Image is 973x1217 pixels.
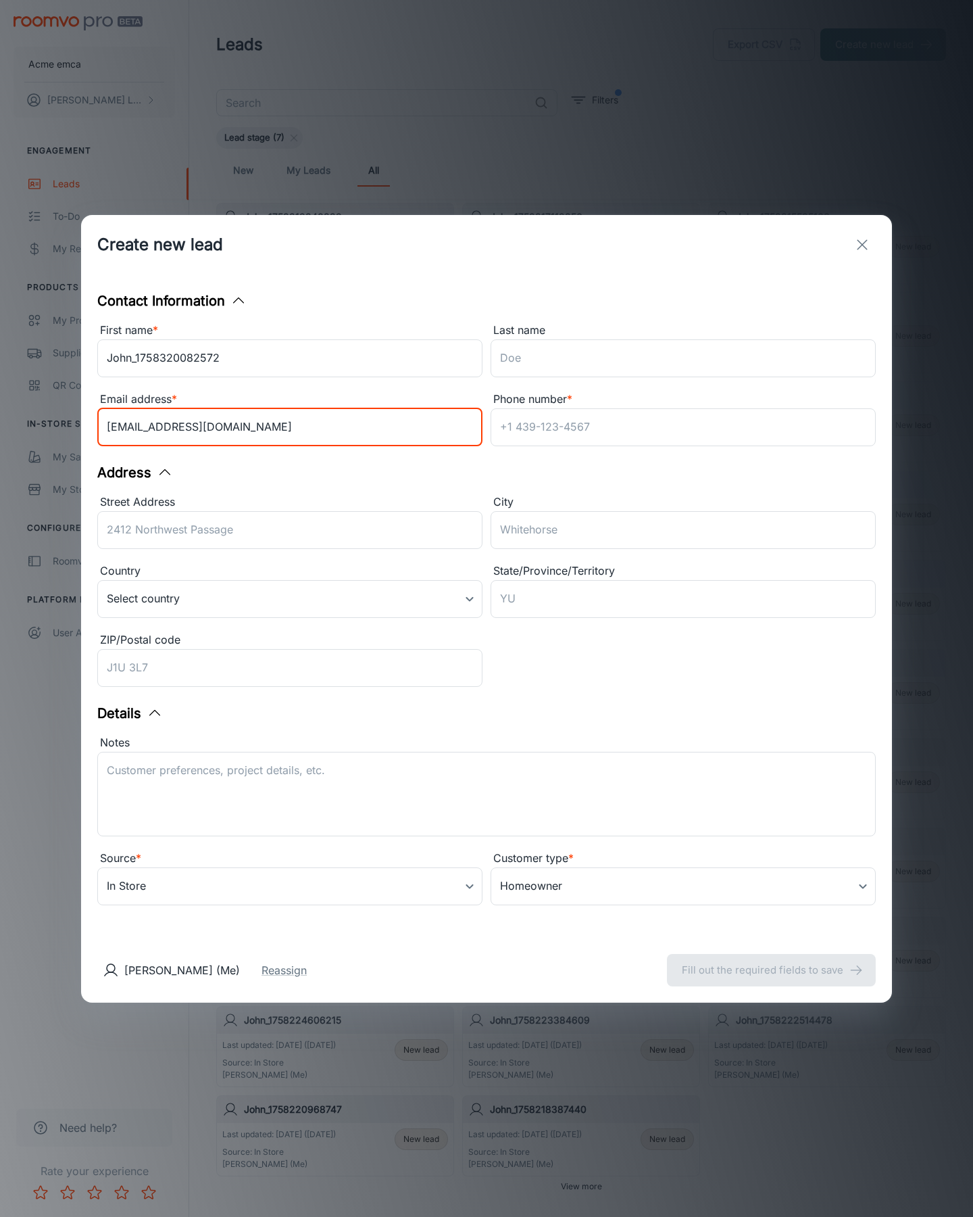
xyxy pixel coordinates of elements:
[97,391,482,408] div: Email address
[97,580,482,618] div: Select country
[97,734,876,752] div: Notes
[97,408,482,446] input: myname@example.com
[491,494,876,511] div: City
[491,322,876,339] div: Last name
[97,339,482,377] input: John
[491,339,876,377] input: Doe
[491,391,876,408] div: Phone number
[491,408,876,446] input: +1 439-123-4567
[491,563,876,580] div: State/Province/Territory
[97,511,482,549] input: 2412 Northwest Passage
[97,233,223,257] h1: Create new lead
[491,511,876,549] input: Whitehorse
[97,867,482,905] div: In Store
[491,867,876,905] div: Homeowner
[97,850,482,867] div: Source
[97,462,173,483] button: Address
[97,291,247,311] button: Contact Information
[97,563,482,580] div: Country
[97,322,482,339] div: First name
[97,631,482,649] div: ZIP/Postal code
[97,649,482,687] input: J1U 3L7
[491,580,876,618] input: YU
[491,850,876,867] div: Customer type
[97,703,163,723] button: Details
[849,231,876,258] button: exit
[124,962,240,978] p: [PERSON_NAME] (Me)
[97,494,482,511] div: Street Address
[261,962,307,978] button: Reassign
